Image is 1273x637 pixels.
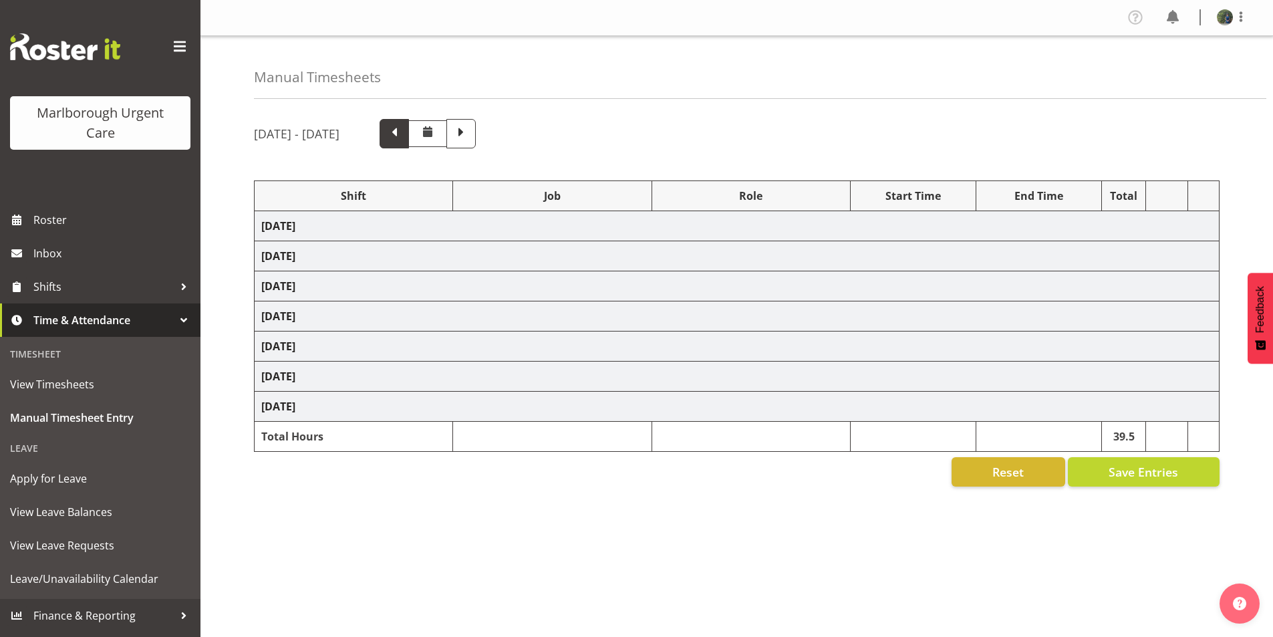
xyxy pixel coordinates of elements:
[3,529,197,562] a: View Leave Requests
[33,210,194,230] span: Roster
[857,188,969,204] div: Start Time
[255,362,1220,392] td: [DATE]
[10,469,190,489] span: Apply for Leave
[1233,597,1246,610] img: help-xxl-2.png
[3,340,197,368] div: Timesheet
[1217,9,1233,25] img: gloria-varghese83ea2632f453239292d4b008d7aa8107.png
[10,535,190,555] span: View Leave Requests
[1109,463,1178,481] span: Save Entries
[992,463,1024,481] span: Reset
[3,495,197,529] a: View Leave Balances
[1101,422,1146,452] td: 39.5
[255,392,1220,422] td: [DATE]
[3,434,197,462] div: Leave
[33,243,194,263] span: Inbox
[255,332,1220,362] td: [DATE]
[952,457,1065,487] button: Reset
[255,241,1220,271] td: [DATE]
[10,502,190,522] span: View Leave Balances
[255,422,453,452] td: Total Hours
[254,126,339,141] h5: [DATE] - [DATE]
[255,301,1220,332] td: [DATE]
[3,462,197,495] a: Apply for Leave
[983,188,1095,204] div: End Time
[261,188,446,204] div: Shift
[10,374,190,394] span: View Timesheets
[659,188,843,204] div: Role
[254,70,381,85] h4: Manual Timesheets
[23,103,177,143] div: Marlborough Urgent Care
[3,562,197,596] a: Leave/Unavailability Calendar
[10,408,190,428] span: Manual Timesheet Entry
[1109,188,1139,204] div: Total
[33,606,174,626] span: Finance & Reporting
[33,277,174,297] span: Shifts
[255,211,1220,241] td: [DATE]
[1254,286,1266,333] span: Feedback
[10,569,190,589] span: Leave/Unavailability Calendar
[3,368,197,401] a: View Timesheets
[10,33,120,60] img: Rosterit website logo
[255,271,1220,301] td: [DATE]
[33,310,174,330] span: Time & Attendance
[460,188,644,204] div: Job
[1068,457,1220,487] button: Save Entries
[1248,273,1273,364] button: Feedback - Show survey
[3,401,197,434] a: Manual Timesheet Entry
